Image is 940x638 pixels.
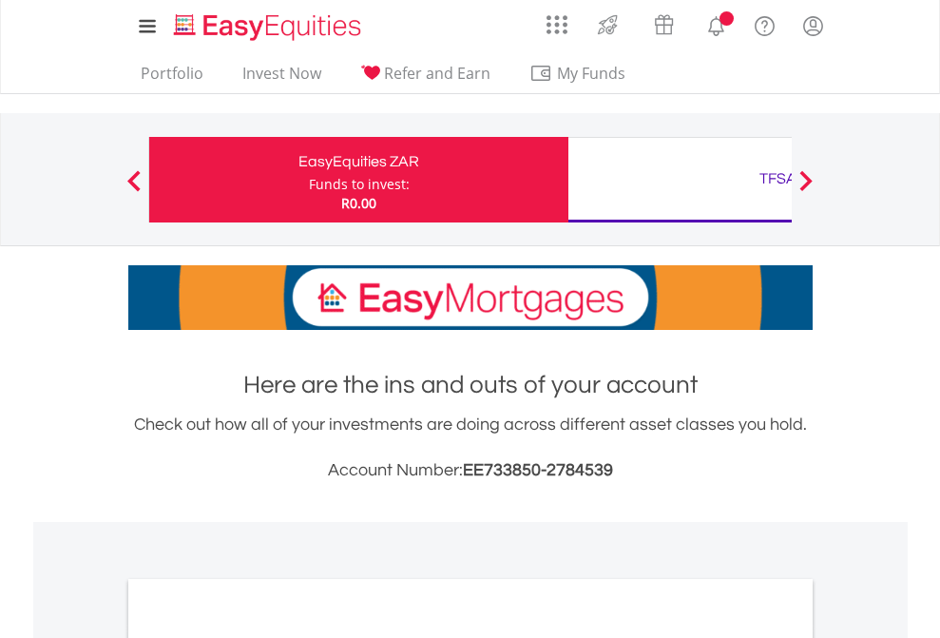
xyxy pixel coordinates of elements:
[592,10,623,40] img: thrive-v2.svg
[128,457,813,484] h3: Account Number:
[161,148,557,175] div: EasyEquities ZAR
[787,180,825,199] button: Next
[128,368,813,402] h1: Here are the ins and outs of your account
[529,61,654,86] span: My Funds
[341,194,376,212] span: R0.00
[235,64,329,93] a: Invest Now
[309,175,410,194] div: Funds to invest:
[740,5,789,43] a: FAQ's and Support
[128,265,813,330] img: EasyMortage Promotion Banner
[463,461,613,479] span: EE733850-2784539
[384,63,490,84] span: Refer and Earn
[353,64,498,93] a: Refer and Earn
[648,10,680,40] img: vouchers-v2.svg
[547,14,567,35] img: grid-menu-icon.svg
[133,64,211,93] a: Portfolio
[789,5,837,47] a: My Profile
[170,11,369,43] img: EasyEquities_Logo.png
[128,412,813,484] div: Check out how all of your investments are doing across different asset classes you hold.
[636,5,692,40] a: Vouchers
[166,5,369,43] a: Home page
[534,5,580,35] a: AppsGrid
[692,5,740,43] a: Notifications
[115,180,153,199] button: Previous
